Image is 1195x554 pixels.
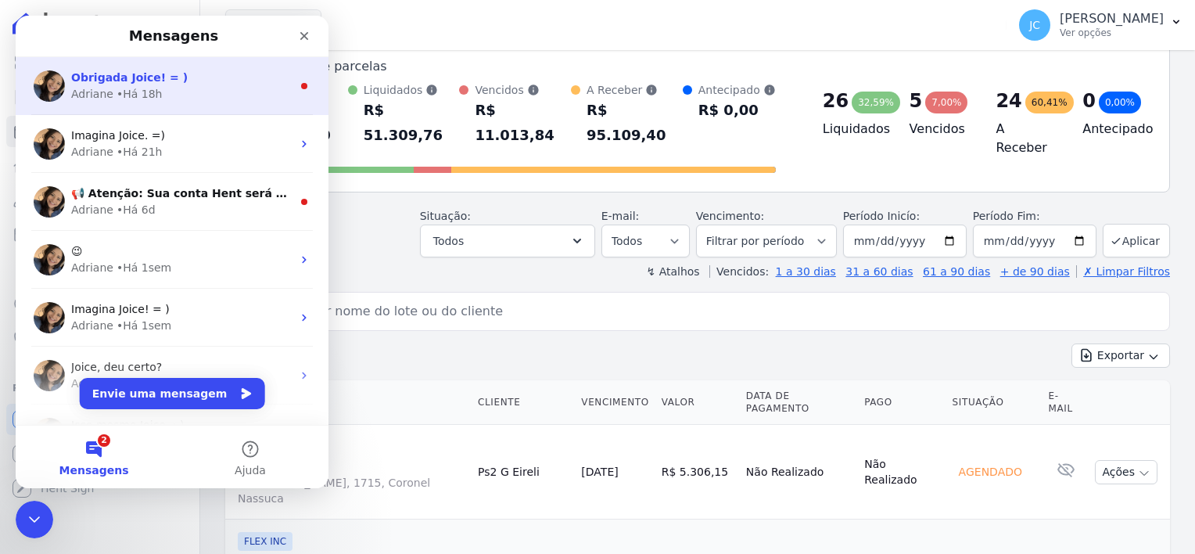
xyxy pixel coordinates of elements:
[56,229,67,242] span: 😉
[56,70,98,87] div: Adriane
[101,70,147,87] div: • Há 18h
[101,244,156,261] div: • Há 1sem
[6,116,193,147] a: Parcelas
[56,360,98,376] div: Adriane
[101,128,147,145] div: • Há 21h
[973,208,1096,225] label: Período Fim:
[56,287,154,300] span: Imagina Joice! = )
[238,475,465,506] span: AV [PERSON_NAME], 1715, Coronel Nassuca
[575,380,655,425] th: Vencimento
[101,186,140,203] div: • Há 6d
[823,120,885,138] h4: Liquidados
[1060,27,1164,39] p: Ver opções
[6,404,193,435] a: Recebíveis
[1071,344,1170,368] button: Exportar
[698,98,776,123] div: R$ 0,00
[18,113,49,144] img: Profile image for Adriane
[18,228,49,260] img: Profile image for Adriane
[1082,88,1096,113] div: 0
[858,425,946,520] td: Não Realizado
[1076,265,1170,278] a: ✗ Limpar Filtros
[845,265,913,278] a: 31 a 60 dias
[910,120,971,138] h4: Vencidos
[56,302,98,318] div: Adriane
[472,425,575,520] td: Ps2 G Eireli
[601,210,640,222] label: E-mail:
[587,82,683,98] div: A Receber
[587,98,683,148] div: R$ 95.109,40
[238,459,465,506] a: 606AAV [PERSON_NAME], 1715, Coronel Nassuca
[1099,92,1141,113] div: 0,00%
[18,171,49,202] img: Profile image for Adriane
[18,286,49,318] img: Profile image for Adriane
[6,438,193,469] a: Conta Hent
[364,82,460,98] div: Liquidados
[219,449,250,460] span: Ajuda
[6,150,193,182] a: Lotes
[1095,460,1157,484] button: Ações
[6,47,193,78] a: Visão Geral
[996,120,1057,157] h4: A Receber
[6,219,193,250] a: Minha Carteira
[64,362,249,394] button: Envie uma mensagem
[740,380,858,425] th: Data de Pagamento
[843,210,920,222] label: Período Inicío:
[925,92,967,113] div: 7,00%
[225,9,321,39] button: Flex Inc
[923,265,990,278] a: 61 a 90 dias
[420,225,595,257] button: Todos
[1025,92,1074,113] div: 60,41%
[823,88,849,113] div: 26
[156,410,313,473] button: Ajuda
[13,379,187,398] div: Plataformas
[56,244,98,261] div: Adriane
[56,186,98,203] div: Adriane
[18,55,49,86] img: Profile image for Adriane
[254,296,1163,327] input: Buscar por nome do lote ou do cliente
[56,56,172,68] span: Obrigada Joice! = )
[740,425,858,520] td: Não Realizado
[6,185,193,216] a: Clientes
[1060,11,1164,27] p: [PERSON_NAME]
[472,380,575,425] th: Cliente
[1082,120,1144,138] h4: Antecipado
[1029,20,1040,31] span: JC
[101,302,156,318] div: • Há 1sem
[655,425,740,520] td: R$ 5.306,15
[953,461,1028,483] div: Agendado
[475,98,571,148] div: R$ 11.013,84
[1007,3,1195,47] button: JC [PERSON_NAME] Ver opções
[225,380,472,425] th: Contrato
[56,113,149,126] span: Imagina Joice. =)
[16,501,53,538] iframe: Intercom live chat
[56,403,168,415] span: Isso mesmo Joice. ; )
[709,265,769,278] label: Vencidos:
[44,449,113,460] span: Mensagens
[475,82,571,98] div: Vencidos
[6,322,193,354] a: Negativação
[238,532,292,551] span: FLEX INC
[655,380,740,425] th: Valor
[946,380,1042,425] th: Situação
[6,81,193,113] a: Contratos
[1042,380,1089,425] th: E-mail
[364,98,460,148] div: R$ 51.309,76
[1103,224,1170,257] button: Aplicar
[646,265,699,278] label: ↯ Atalhos
[852,92,900,113] div: 32,59%
[696,210,764,222] label: Vencimento:
[56,128,98,145] div: Adriane
[16,16,328,488] iframe: Intercom live chat
[6,254,193,285] a: Transferências
[698,82,776,98] div: Antecipado
[18,344,49,376] img: Profile image for Adriane
[420,210,471,222] label: Situação:
[56,345,146,358] span: Joice, deu certo?
[433,232,464,250] span: Todos
[18,402,49,433] img: Profile image for Adriane
[910,88,923,113] div: 5
[101,360,156,376] div: • Há 5sem
[6,288,193,319] a: Crédito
